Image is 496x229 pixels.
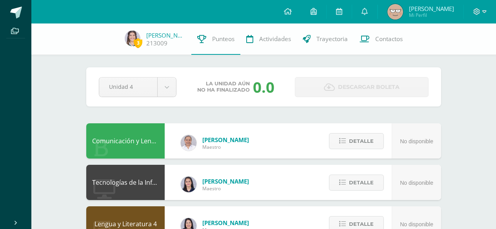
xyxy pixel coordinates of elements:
[297,23,354,55] a: Trayectoria
[202,136,249,144] span: [PERSON_NAME]
[86,165,165,200] div: Tecnologías de la Información y la Comunicación 4
[253,77,274,97] div: 0.0
[316,35,348,43] span: Trayectoria
[354,23,409,55] a: Contactos
[259,35,291,43] span: Actividades
[202,185,249,192] span: Maestro
[109,78,147,96] span: Unidad 4
[125,31,140,46] img: b0ec1a1f2f20d83fce6183ecadb61fc2.png
[387,4,403,20] img: a691934e245c096f0520ca704d26c750.png
[191,23,240,55] a: Punteos
[134,38,142,48] span: 3
[338,78,400,97] span: Descargar boleta
[202,177,249,185] span: [PERSON_NAME]
[400,221,433,227] span: No disponible
[181,135,196,151] img: 04fbc0eeb5f5f8cf55eb7ff53337e28b.png
[400,138,433,144] span: No disponible
[86,123,165,159] div: Comunicación y Lenguaje L3 Inglés 4
[349,175,374,190] span: Detalle
[202,219,249,227] span: [PERSON_NAME]
[349,134,374,148] span: Detalle
[197,81,250,93] span: La unidad aún no ha finalizado
[375,35,403,43] span: Contactos
[146,31,185,39] a: [PERSON_NAME] de
[400,180,433,186] span: No disponible
[329,175,384,191] button: Detalle
[202,144,249,150] span: Maestro
[146,39,167,47] a: 213009
[181,177,196,192] img: dbcf09110664cdb6f63fe058abfafc14.png
[329,133,384,149] button: Detalle
[99,78,176,97] a: Unidad 4
[240,23,297,55] a: Actividades
[212,35,234,43] span: Punteos
[409,5,454,13] span: [PERSON_NAME]
[409,12,454,18] span: Mi Perfil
